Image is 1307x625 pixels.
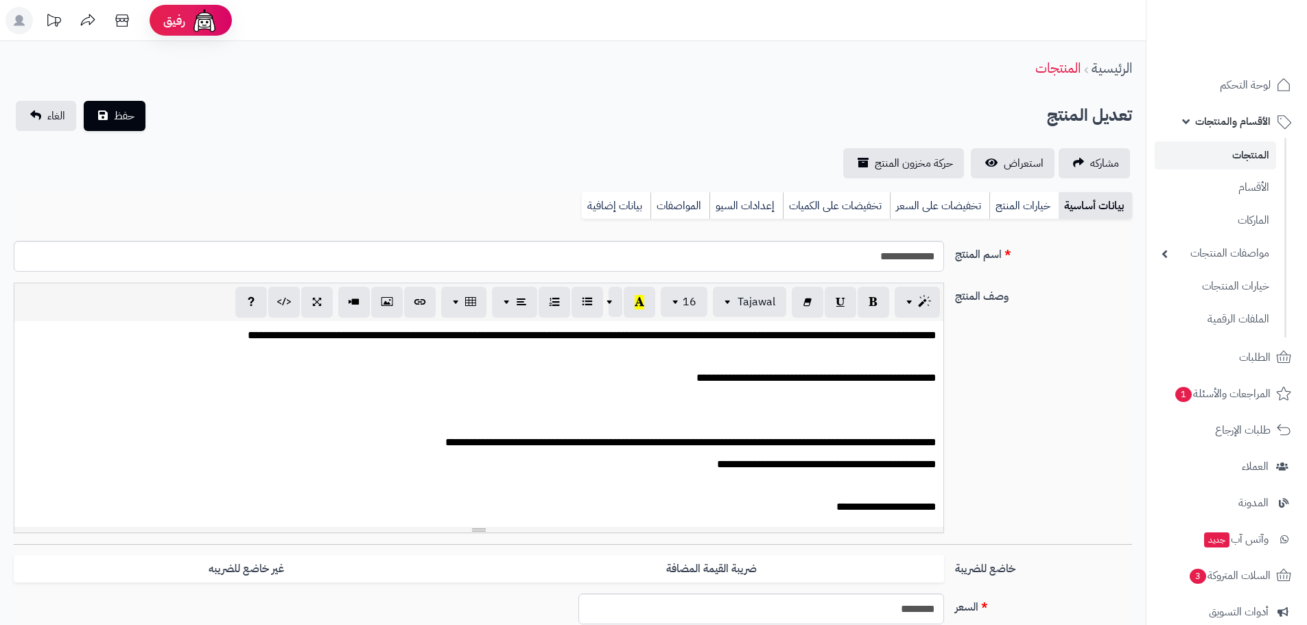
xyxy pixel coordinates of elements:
[890,192,989,220] a: تخفيضات على السعر
[1209,602,1269,622] span: أدوات التسويق
[47,108,65,124] span: الغاء
[1059,148,1130,178] a: مشاركه
[1175,386,1192,403] span: 1
[1188,566,1271,585] span: السلات المتروكة
[14,555,479,583] label: غير خاضع للضريبه
[1215,421,1271,440] span: طلبات الإرجاع
[191,7,218,34] img: ai-face.png
[114,108,134,124] span: حفظ
[1239,348,1271,367] span: الطلبات
[971,148,1055,178] a: استعراض
[1174,384,1271,403] span: المراجعات والأسئلة
[713,287,786,317] button: Tajawal
[738,294,775,310] span: Tajawal
[1155,414,1299,447] a: طلبات الإرجاع
[1155,377,1299,410] a: المراجعات والأسئلة1
[1155,69,1299,102] a: لوحة التحكم
[1155,523,1299,556] a: وآتس آبجديد
[1203,530,1269,549] span: وآتس آب
[1155,450,1299,483] a: العملاء
[163,12,185,29] span: رفيق
[950,555,1138,577] label: خاضع للضريبة
[1155,272,1276,301] a: خيارات المنتجات
[1004,155,1044,172] span: استعراض
[1155,559,1299,592] a: السلات المتروكة3
[1155,341,1299,374] a: الطلبات
[650,192,709,220] a: المواصفات
[1047,102,1132,130] h2: تعديل المنتج
[1155,305,1276,334] a: الملفات الرقمية
[875,155,953,172] span: حركة مخزون المنتج
[783,192,890,220] a: تخفيضات على الكميات
[950,241,1138,263] label: اسم المنتج
[683,294,696,310] span: 16
[950,283,1138,305] label: وصف المنتج
[1204,532,1229,547] span: جديد
[950,593,1138,615] label: السعر
[1195,112,1271,131] span: الأقسام والمنتجات
[84,101,145,131] button: حفظ
[36,7,71,38] a: تحديثات المنصة
[1155,206,1276,235] a: الماركات
[1155,141,1276,169] a: المنتجات
[1059,192,1132,220] a: بيانات أساسية
[1155,239,1276,268] a: مواصفات المنتجات
[1155,173,1276,202] a: الأقسام
[1090,155,1119,172] span: مشاركه
[1155,486,1299,519] a: المدونة
[1242,457,1269,476] span: العملاء
[1092,58,1132,78] a: الرئيسية
[1220,75,1271,95] span: لوحة التحكم
[479,555,944,583] label: ضريبة القيمة المضافة
[661,287,707,317] button: 16
[989,192,1059,220] a: خيارات المنتج
[1035,58,1081,78] a: المنتجات
[1238,493,1269,512] span: المدونة
[16,101,76,131] a: الغاء
[843,148,964,178] a: حركة مخزون المنتج
[1214,11,1294,40] img: logo-2.png
[1189,568,1207,585] span: 3
[582,192,650,220] a: بيانات إضافية
[709,192,783,220] a: إعدادات السيو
